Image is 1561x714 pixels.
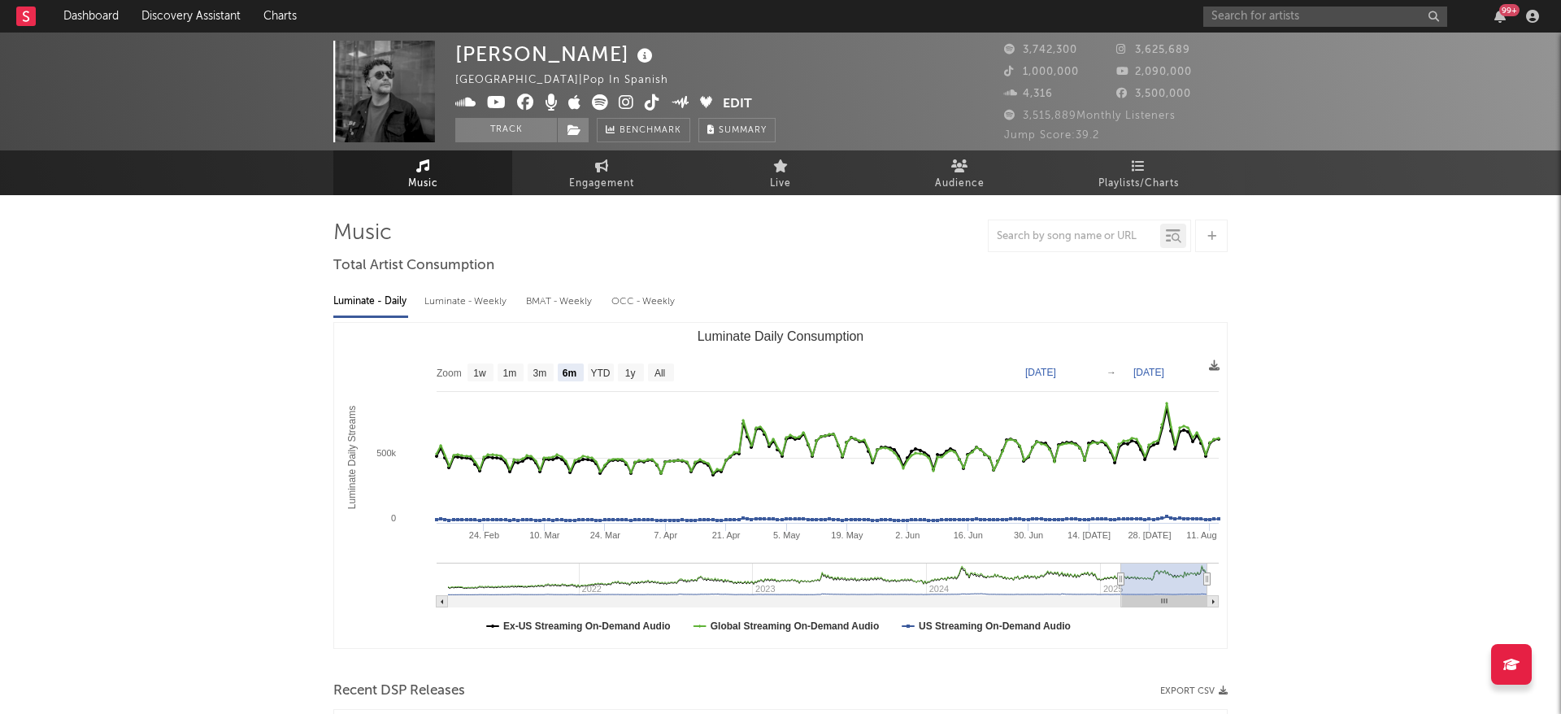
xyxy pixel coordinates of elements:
[1116,67,1192,77] span: 2,090,000
[711,620,880,632] text: Global Streaming On-Demand Audio
[1004,130,1099,141] span: Jump Score: 39.2
[391,513,396,523] text: 0
[611,288,676,316] div: OCC - Weekly
[333,256,494,276] span: Total Artist Consumption
[455,118,557,142] button: Track
[563,368,576,379] text: 6m
[935,174,985,194] span: Audience
[1025,367,1056,378] text: [DATE]
[620,121,681,141] span: Benchmark
[529,530,560,540] text: 10. Mar
[919,620,1071,632] text: US Streaming On-Demand Audio
[1004,45,1077,55] span: 3,742,300
[333,288,408,316] div: Luminate - Daily
[691,150,870,195] a: Live
[1133,367,1164,378] text: [DATE]
[1186,530,1216,540] text: 11. Aug
[1203,7,1447,27] input: Search for artists
[503,620,671,632] text: Ex-US Streaming On-Demand Audio
[831,530,863,540] text: 19. May
[870,150,1049,195] a: Audience
[625,368,636,379] text: 1y
[455,71,687,90] div: [GEOGRAPHIC_DATA] | Pop in Spanish
[346,406,358,509] text: Luminate Daily Streams
[654,368,665,379] text: All
[333,150,512,195] a: Music
[512,150,691,195] a: Engagement
[1107,367,1116,378] text: →
[1098,174,1179,194] span: Playlists/Charts
[1014,530,1043,540] text: 30. Jun
[569,174,634,194] span: Engagement
[334,323,1227,648] svg: Luminate Daily Consumption
[526,288,595,316] div: BMAT - Weekly
[533,368,547,379] text: 3m
[654,530,677,540] text: 7. Apr
[895,530,920,540] text: 2. Jun
[723,94,752,115] button: Edit
[770,174,791,194] span: Live
[712,530,741,540] text: 21. Apr
[719,126,767,135] span: Summary
[698,329,864,343] text: Luminate Daily Consumption
[1128,530,1171,540] text: 28. [DATE]
[437,368,462,379] text: Zoom
[503,368,517,379] text: 1m
[455,41,657,67] div: [PERSON_NAME]
[376,448,396,458] text: 500k
[1499,4,1520,16] div: 99 +
[1067,530,1111,540] text: 14. [DATE]
[1004,67,1079,77] span: 1,000,000
[1049,150,1228,195] a: Playlists/Charts
[597,118,690,142] a: Benchmark
[773,530,801,540] text: 5. May
[1004,111,1176,121] span: 3,515,889 Monthly Listeners
[1004,89,1053,99] span: 4,316
[989,230,1160,243] input: Search by song name or URL
[333,681,465,701] span: Recent DSP Releases
[469,530,499,540] text: 24. Feb
[408,174,438,194] span: Music
[1116,45,1190,55] span: 3,625,689
[590,368,610,379] text: YTD
[1160,686,1228,696] button: Export CSV
[473,368,486,379] text: 1w
[698,118,776,142] button: Summary
[424,288,510,316] div: Luminate - Weekly
[954,530,983,540] text: 16. Jun
[1116,89,1191,99] span: 3,500,000
[1494,10,1506,23] button: 99+
[590,530,621,540] text: 24. Mar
